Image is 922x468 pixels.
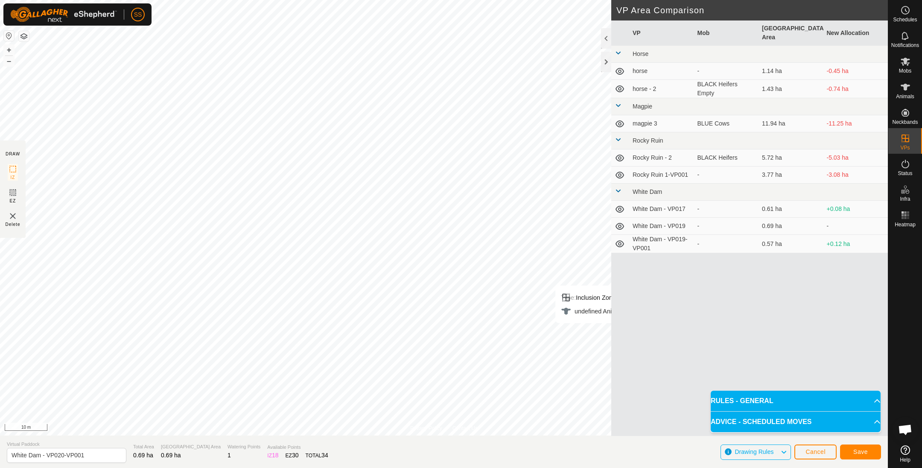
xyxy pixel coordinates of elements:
[759,20,823,46] th: [GEOGRAPHIC_DATA] Area
[697,205,756,214] div: -
[633,137,663,144] span: Rocky Ruin
[823,201,888,218] td: +0.08 ha
[759,218,823,235] td: 0.69 ha
[711,396,773,406] span: RULES - GENERAL
[8,211,18,221] img: VP
[133,443,154,450] span: Total Area
[4,31,14,41] button: Reset Map
[633,103,652,110] span: Magpie
[823,80,888,98] td: -0.74 ha
[711,412,881,432] p-accordion-header: ADVICE - SCHEDULED MOVES
[794,445,837,459] button: Cancel
[629,149,694,167] td: Rocky Ruin - 2
[896,94,914,99] span: Animals
[4,45,14,55] button: +
[11,174,15,181] span: IZ
[823,167,888,184] td: -3.08 ha
[629,115,694,132] td: magpie 3
[292,452,299,459] span: 30
[161,443,221,450] span: [GEOGRAPHIC_DATA] Area
[629,167,694,184] td: Rocky Ruin 1-VP001
[888,442,922,466] a: Help
[697,240,756,249] div: -
[892,120,918,125] span: Neckbands
[629,20,694,46] th: VP
[853,448,868,455] span: Save
[272,452,279,459] span: 18
[321,452,328,459] span: 34
[306,451,328,460] div: TOTAL
[629,201,694,218] td: White Dam - VP017
[7,441,126,448] span: Virtual Paddock
[267,451,278,460] div: IZ
[10,7,117,22] img: Gallagher Logo
[633,50,648,57] span: Horse
[735,448,773,455] span: Drawing Rules
[267,444,328,451] span: Available Points
[697,119,756,128] div: BLUE Cows
[823,149,888,167] td: -5.03 ha
[228,443,260,450] span: Watering Points
[561,292,621,303] div: Inclusion Zone
[561,306,621,316] div: undefined Animal
[133,452,153,459] span: 0.69 ha
[697,222,756,231] div: -
[899,68,911,73] span: Mobs
[697,67,756,76] div: -
[823,235,888,253] td: +0.12 ha
[697,153,756,162] div: BLACK Heifers
[759,201,823,218] td: 0.61 ha
[694,20,759,46] th: Mob
[629,218,694,235] td: White Dam - VP019
[10,198,16,204] span: EZ
[759,115,823,132] td: 11.94 ha
[161,452,181,459] span: 0.69 ha
[633,188,662,195] span: White Dam
[823,218,888,235] td: -
[759,63,823,80] td: 1.14 ha
[616,5,888,15] h2: VP Area Comparison
[893,17,917,22] span: Schedules
[898,171,912,176] span: Status
[19,31,29,41] button: Map Layers
[134,10,142,19] span: SS
[840,445,881,459] button: Save
[759,235,823,253] td: 0.57 ha
[823,20,888,46] th: New Allocation
[900,457,910,462] span: Help
[697,80,756,98] div: BLACK Heifers Empty
[711,417,811,427] span: ADVICE - SCHEDULED MOVES
[891,43,919,48] span: Notifications
[697,170,756,179] div: -
[900,145,910,150] span: VPs
[759,149,823,167] td: 5.72 ha
[6,151,20,157] div: DRAW
[629,80,694,98] td: horse - 2
[895,222,916,227] span: Heatmap
[452,424,478,432] a: Contact Us
[711,391,881,411] p-accordion-header: RULES - GENERAL
[286,451,299,460] div: EZ
[410,424,442,432] a: Privacy Policy
[629,63,694,80] td: horse
[759,167,823,184] td: 3.77 ha
[823,115,888,132] td: -11.25 ha
[893,417,918,442] div: Open chat
[900,196,910,202] span: Infra
[759,80,823,98] td: 1.43 ha
[228,452,231,459] span: 1
[629,235,694,253] td: White Dam - VP019-VP001
[823,63,888,80] td: -0.45 ha
[805,448,826,455] span: Cancel
[4,56,14,66] button: –
[6,221,20,228] span: Delete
